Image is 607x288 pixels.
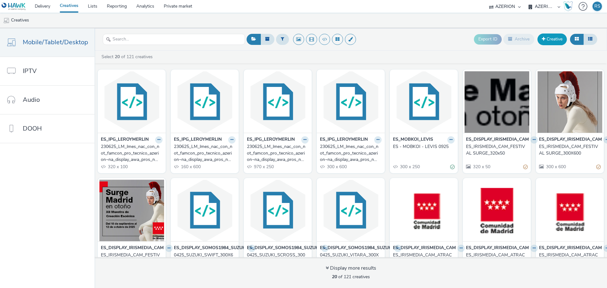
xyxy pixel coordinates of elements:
[464,180,529,241] img: ES_IRISMEDIA_CAM_ATRACCION_FARMA__728X90 visual
[539,245,602,252] strong: ES_DISPLAY_IRISMEDIA_CAM
[245,71,310,133] img: 230625_LM_lmes_nac_con_not_famcon_pro_tecnico_azerion~na_display_awa_pros_na~otro~na_cpm_redirect...
[247,144,306,163] div: 230625_LM_lmes_nac_con_not_famcon_pro_tecnico_azerion~na_display_awa_pros_na~otro~na_cpm_redirect...
[101,144,162,163] a: 230625_LM_lmes_nac_con_not_famcon_pro_tecnico_azerion~na_display_awa_pros_na~otro~na_cpm_redirect...
[537,71,602,133] img: ES_IRISMEDIA_CAM_FESTIVAL SURGE_300X600 visual
[320,252,379,265] div: 0425_SUZUKI_VITARA_300X600_MAP
[101,245,164,252] strong: ES_DISPLAY_IRISMEDIA_CAM
[466,144,525,156] div: ES_IRISMEDIA_CAM_FESTIVAL SURGE_320x50
[391,71,456,133] img: ES - MOBKOI - LEVIS 0925 visual
[99,180,164,241] img: ES_IRISMEDIA_CAM_FESTIVAL SURGE_300X250 visual
[107,164,128,170] span: 320 x 100
[466,252,528,265] a: ES_IRISMEDIA_CAM_ATRACCION_FARMA__728X90
[174,144,236,163] a: 230625_LM_lmes_nac_con_not_famcon_pro_tecnico_azerion~na_display_awa_pros_na~otro~na_cpm_redirect...
[326,265,376,272] div: Display more results
[101,54,155,60] a: Select of 121 creatives
[245,180,310,241] img: 0425_SUZUKI_SCROSS_300X600_MAP visual
[247,136,295,144] strong: ES_IPG_LEROYMERLIN
[247,144,309,163] a: 230625_LM_lmes_nac_con_not_famcon_pro_tecnico_azerion~na_display_awa_pros_na~otro~na_cpm_redirect...
[101,144,160,163] div: 230625_LM_lmes_nac_con_not_famcon_pro_tecnico_azerion~na_display_awa_pros_na~otro~na_cpm_redirect...
[320,136,368,144] strong: ES_IPG_LEROYMERLIN
[523,163,528,170] div: Partially valid
[539,144,598,156] div: ES_IRISMEDIA_CAM_FESTIVAL SURGE_300X600
[101,252,160,265] div: ES_IRISMEDIA_CAM_FESTIVAL SURGE_300X250
[99,71,164,133] img: 230625_LM_lmes_nac_con_not_famcon_pro_tecnico_azerion~na_display_awa_pros_na~otro~na_cpm_redirect...
[23,66,37,76] span: IPTV
[539,252,598,265] div: ES_IRISMEDIA_CAM_ATRACCION_FARMA_320X100
[101,252,162,265] a: ES_IRISMEDIA_CAM_FESTIVAL SURGE_300X250
[537,180,602,241] img: ES_IRISMEDIA_CAM_ATRACCION_FARMA_320X100 visual
[393,136,433,144] strong: ES_MOBKOI_LEVIS
[399,164,420,170] span: 300 x 250
[174,245,247,252] strong: ES_DISPLAY_SOMOS1984_SUZUKI
[101,136,149,144] strong: ES_IPG_LEROYMERLIN
[466,245,529,252] strong: ES_DISPLAY_IRISMEDIA_CAM
[539,136,602,144] strong: ES_DISPLAY_IRISMEDIA_CAM
[594,2,600,11] div: RS
[466,136,529,144] strong: ES_DISPLAY_IRISMEDIA_CAM
[464,71,529,133] img: ES_IRISMEDIA_CAM_FESTIVAL SURGE_320x50 visual
[393,252,455,265] a: ES_IRISMEDIA_CAM_ATRACCION_DATOS_728X90
[318,180,383,241] img: 0425_SUZUKI_VITARA_300X600_MAP visual
[172,71,237,133] img: 230625_LM_lmes_nac_con_not_famcon_pro_tecnico_azerion~na_display_awa_pros_na~otro~na_cpm_redirect...
[103,34,245,45] input: Search...
[539,144,601,156] a: ES_IRISMEDIA_CAM_FESTIVAL SURGE_300X600
[180,164,201,170] span: 160 x 600
[23,38,88,47] span: Mobile/Tablet/Desktop
[393,144,452,150] div: ES - MOBKOI - LEVIS 0925
[450,163,455,170] div: Valid
[332,274,370,280] span: of 121 creatives
[247,252,306,265] div: 0425_SUZUKI_SCROSS_300X600_MAP
[472,164,490,170] span: 320 x 50
[174,252,233,265] div: 0425_SUZUKI_SWIFT_300X600_MAP
[466,252,525,265] div: ES_IRISMEDIA_CAM_ATRACCION_FARMA__728X90
[393,144,455,150] a: ES - MOBKOI - LEVIS 0925
[563,1,573,11] img: Hawk Academy
[320,144,382,163] a: 230625_LM_lmes_nac_con_not_famcon_pro_tecnico_azerion~na_display_awa_pros_na~otro~na_cpm_redirect...
[320,245,393,252] strong: ES_DISPLAY_SOMOS1984_SUZUKI
[466,144,528,156] a: ES_IRISMEDIA_CAM_FESTIVAL SURGE_320x50
[596,163,601,170] div: Partially valid
[23,95,40,104] span: Audio
[23,124,42,133] span: DOOH
[326,164,347,170] span: 300 x 600
[320,252,382,265] a: 0425_SUZUKI_VITARA_300X600_MAP
[583,34,597,45] button: Table
[2,3,26,10] img: undefined Logo
[570,34,584,45] button: Grid
[474,34,502,44] button: Export ID
[174,252,236,265] a: 0425_SUZUKI_SWIFT_300X600_MAP
[320,144,379,163] div: 230625_LM_lmes_nac_con_not_famcon_pro_tecnico_azerion~na_display_awa_pros_na~otro~na_cpm_redirect...
[391,180,456,241] img: ES_IRISMEDIA_CAM_ATRACCION_DATOS_728X90 visual
[503,34,534,45] button: Archive
[253,164,274,170] span: 970 x 250
[115,54,120,60] strong: 20
[174,144,233,163] div: 230625_LM_lmes_nac_con_not_famcon_pro_tecnico_azerion~na_display_awa_pros_na~otro~na_cpm_redirect...
[172,180,237,241] img: 0425_SUZUKI_SWIFT_300X600_MAP visual
[563,1,575,11] a: Hawk Academy
[539,252,601,265] a: ES_IRISMEDIA_CAM_ATRACCION_FARMA_320X100
[174,136,222,144] strong: ES_IPG_LEROYMERLIN
[393,245,456,252] strong: ES_DISPLAY_IRISMEDIA_CAM
[247,245,320,252] strong: ES_DISPLAY_SOMOS1984_SUZUKI
[332,274,337,280] strong: 20
[247,252,309,265] a: 0425_SUZUKI_SCROSS_300X600_MAP
[318,71,383,133] img: 230625_LM_lmes_nac_con_not_famcon_pro_tecnico_azerion~na_display_awa_pros_na~otro~na_cpm_redirect...
[545,164,566,170] span: 300 x 600
[537,34,567,45] a: Creative
[3,17,9,24] img: mobile
[393,252,452,265] div: ES_IRISMEDIA_CAM_ATRACCION_DATOS_728X90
